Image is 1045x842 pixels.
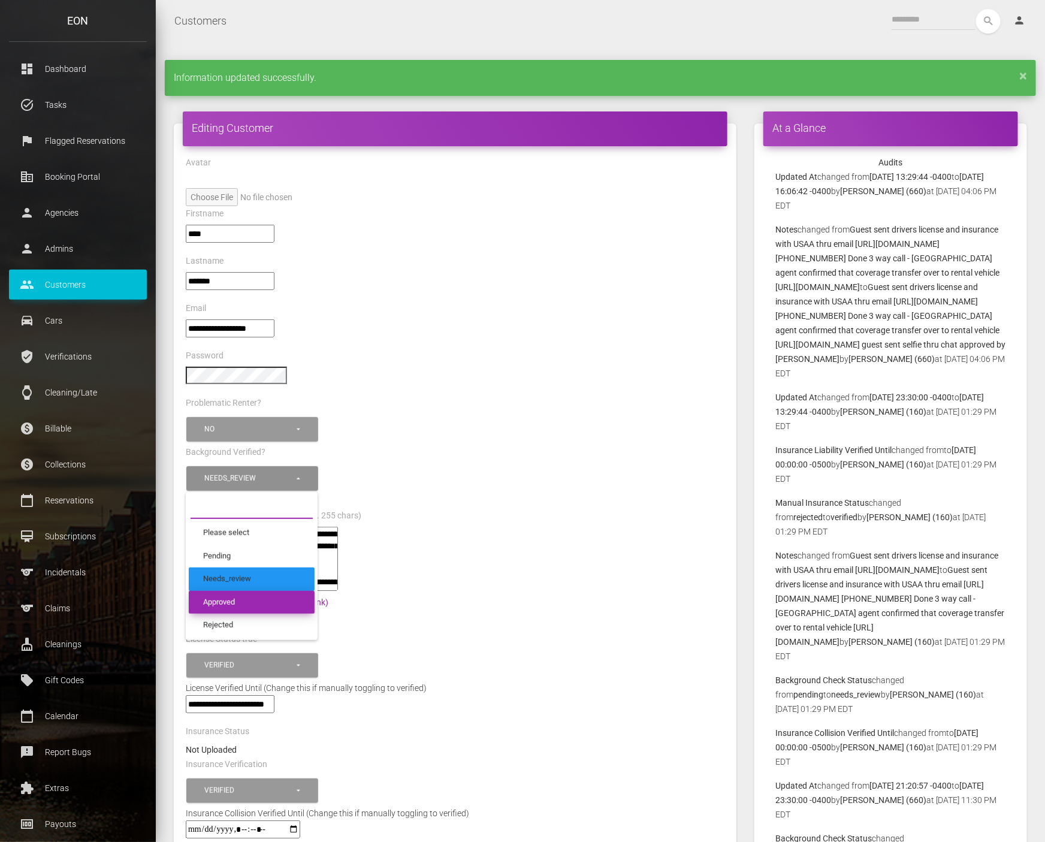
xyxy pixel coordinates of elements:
[9,270,147,300] a: people Customers
[775,551,998,575] b: Guest sent drivers license and insurance with USAA thru email [URL][DOMAIN_NAME]
[976,9,1001,34] button: search
[9,342,147,372] a: verified_user Verifications
[186,157,211,169] label: Avatar
[1004,9,1036,33] a: person
[177,806,478,820] div: Insurance Collision Verified Until (Change this if manually toggling to verified)
[772,120,1009,135] h4: At a Glance
[203,597,235,608] span: Approved
[186,446,265,458] label: Background Verified?
[9,485,147,515] a: calendar_today Reservations
[831,690,881,699] b: needs_review
[18,60,138,78] p: Dashboard
[18,96,138,114] p: Tasks
[203,574,251,585] span: Needs_review
[9,90,147,120] a: task_alt Tasks
[186,778,318,803] button: Verified
[793,690,823,699] b: pending
[191,497,313,519] input: Search
[186,726,249,738] label: Insurance Status
[18,779,138,797] p: Extras
[9,162,147,192] a: corporate_fare Booking Portal
[775,726,1006,769] p: changed from to by at [DATE] 01:29 PM EDT
[879,158,903,167] strong: Audits
[775,445,892,455] b: Insurance Liability Verified Until
[840,743,926,752] b: [PERSON_NAME] (160)
[18,455,138,473] p: Collections
[18,168,138,186] p: Booking Portal
[203,620,233,631] span: Rejected
[775,551,798,560] b: Notes
[775,170,1006,213] p: changed from to by at [DATE] 04:06 PM EDT
[186,397,261,409] label: Problematic Renter?
[9,629,147,659] a: cleaning_services Cleanings
[830,512,857,522] b: verified
[9,665,147,695] a: local_offer Gift Codes
[18,240,138,258] p: Admins
[186,350,224,362] label: Password
[204,786,295,796] div: Verified
[186,653,318,678] button: Verified
[204,660,295,671] div: Verified
[18,671,138,689] p: Gift Codes
[203,551,231,562] span: Pending
[18,491,138,509] p: Reservations
[203,527,249,539] span: Please select
[890,690,976,699] b: [PERSON_NAME] (160)
[775,728,894,738] b: Insurance Collision Verified Until
[18,707,138,725] p: Calendar
[186,745,237,755] strong: Not Uploaded
[869,172,952,182] b: [DATE] 13:29:44 -0400
[18,204,138,222] p: Agencies
[869,781,952,790] b: [DATE] 21:20:57 -0400
[775,548,1006,663] p: changed from to by at [DATE] 01:29 PM EDT
[186,417,318,442] button: No
[18,815,138,833] p: Payouts
[1019,72,1027,79] a: ×
[18,599,138,617] p: Claims
[174,6,226,36] a: Customers
[18,635,138,653] p: Cleanings
[848,354,935,364] b: [PERSON_NAME] (660)
[775,496,1006,539] p: changed from to by at [DATE] 01:29 PM EDT
[775,282,1005,364] b: Guest sent drivers license and insurance with USAA thru email [URL][DOMAIN_NAME] [PHONE_NUMBER] D...
[18,312,138,330] p: Cars
[177,681,733,695] div: License Verified Until (Change this if manually toggling to verified)
[18,132,138,150] p: Flagged Reservations
[186,759,267,771] label: Insurance Verification
[775,443,1006,486] p: changed from to by at [DATE] 01:29 PM EDT
[1013,14,1025,26] i: person
[18,527,138,545] p: Subscriptions
[9,557,147,587] a: sports Incidentals
[9,198,147,228] a: person Agencies
[775,781,817,790] b: Updated At
[9,306,147,336] a: drive_eta Cars
[775,225,999,292] b: Guest sent drivers license and insurance with USAA thru email [URL][DOMAIN_NAME] [PHONE_NUMBER] D...
[18,384,138,402] p: Cleaning/Late
[186,466,318,491] button: Needs_review
[840,795,926,805] b: [PERSON_NAME] (660)
[869,393,952,402] b: [DATE] 23:30:00 -0400
[18,420,138,437] p: Billable
[840,407,926,417] b: [PERSON_NAME] (160)
[18,348,138,366] p: Verifications
[204,424,295,434] div: No
[18,743,138,761] p: Report Bugs
[186,208,224,220] label: Firstname
[9,773,147,803] a: extension Extras
[793,512,823,522] b: rejected
[9,737,147,767] a: feedback Report Bugs
[775,393,817,402] b: Updated At
[18,276,138,294] p: Customers
[186,255,224,267] label: Lastname
[9,809,147,839] a: money Payouts
[9,234,147,264] a: person Admins
[775,172,817,182] b: Updated At
[9,414,147,443] a: paid Billable
[204,473,295,484] div: Needs_review
[9,449,147,479] a: paid Collections
[866,512,953,522] b: [PERSON_NAME] (160)
[775,390,1006,433] p: changed from to by at [DATE] 01:29 PM EDT
[18,563,138,581] p: Incidentals
[9,378,147,408] a: watch Cleaning/Late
